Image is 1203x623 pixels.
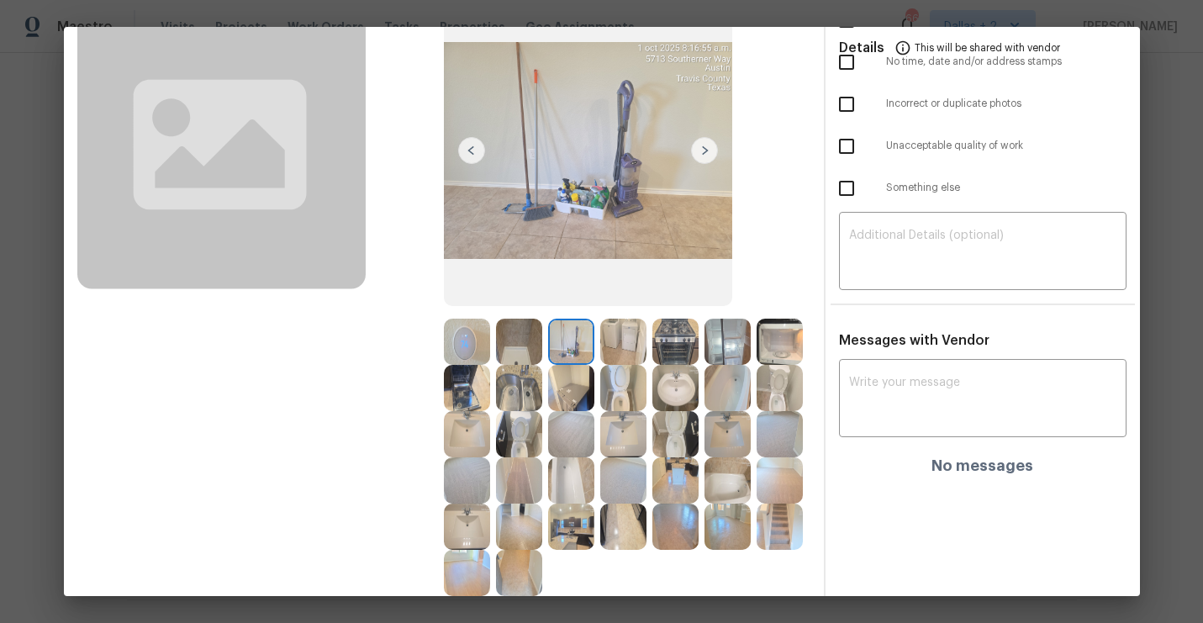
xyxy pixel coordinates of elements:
div: Incorrect or duplicate photos [826,83,1140,125]
div: Something else [826,167,1140,209]
span: This will be shared with vendor [915,27,1060,67]
span: Incorrect or duplicate photos [886,97,1126,111]
div: Unacceptable quality of work [826,125,1140,167]
span: Unacceptable quality of work [886,139,1126,153]
span: Something else [886,181,1126,195]
span: Messages with Vendor [839,334,989,347]
h4: No messages [931,457,1033,474]
img: right-chevron-button-url [691,137,718,164]
img: left-chevron-button-url [458,137,485,164]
